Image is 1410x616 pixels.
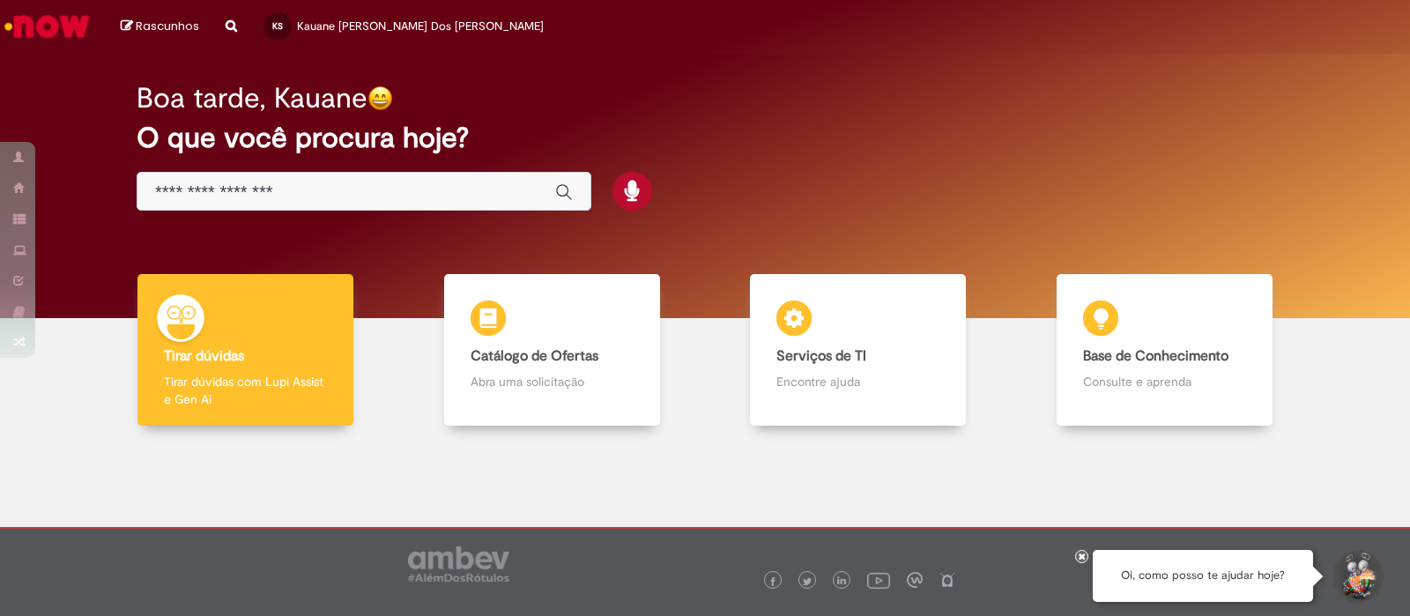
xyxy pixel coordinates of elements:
[471,373,634,390] p: Abra uma solicitação
[776,373,939,390] p: Encontre ajuda
[1331,550,1384,603] button: Iniciar Conversa de Suporte
[907,572,923,588] img: logo_footer_workplace.png
[939,572,955,588] img: logo_footer_naosei.png
[1093,550,1313,602] div: Oi, como posso te ajudar hoje?
[803,577,812,586] img: logo_footer_twitter.png
[2,9,93,44] img: ServiceNow
[297,19,544,33] span: Kauane [PERSON_NAME] Dos [PERSON_NAME]
[272,20,283,32] span: KS
[837,576,846,587] img: logo_footer_linkedin.png
[1083,373,1246,390] p: Consulte e aprenda
[164,347,244,365] b: Tirar dúvidas
[367,85,393,111] img: happy-face.png
[137,83,367,114] h2: Boa tarde, Kauane
[1083,347,1228,365] b: Base de Conhecimento
[408,546,509,582] img: logo_footer_ambev_rotulo_gray.png
[164,373,327,408] p: Tirar dúvidas com Lupi Assist e Gen Ai
[93,274,399,427] a: Tirar dúvidas Tirar dúvidas com Lupi Assist e Gen Ai
[136,18,199,34] span: Rascunhos
[399,274,706,427] a: Catálogo de Ofertas Abra uma solicitação
[776,347,866,365] b: Serviços de TI
[705,274,1012,427] a: Serviços de TI Encontre ajuda
[1012,274,1318,427] a: Base de Conhecimento Consulte e aprenda
[768,577,777,586] img: logo_footer_facebook.png
[137,122,1273,153] h2: O que você procura hoje?
[471,347,598,365] b: Catálogo de Ofertas
[121,19,199,35] a: Rascunhos
[867,568,890,591] img: logo_footer_youtube.png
